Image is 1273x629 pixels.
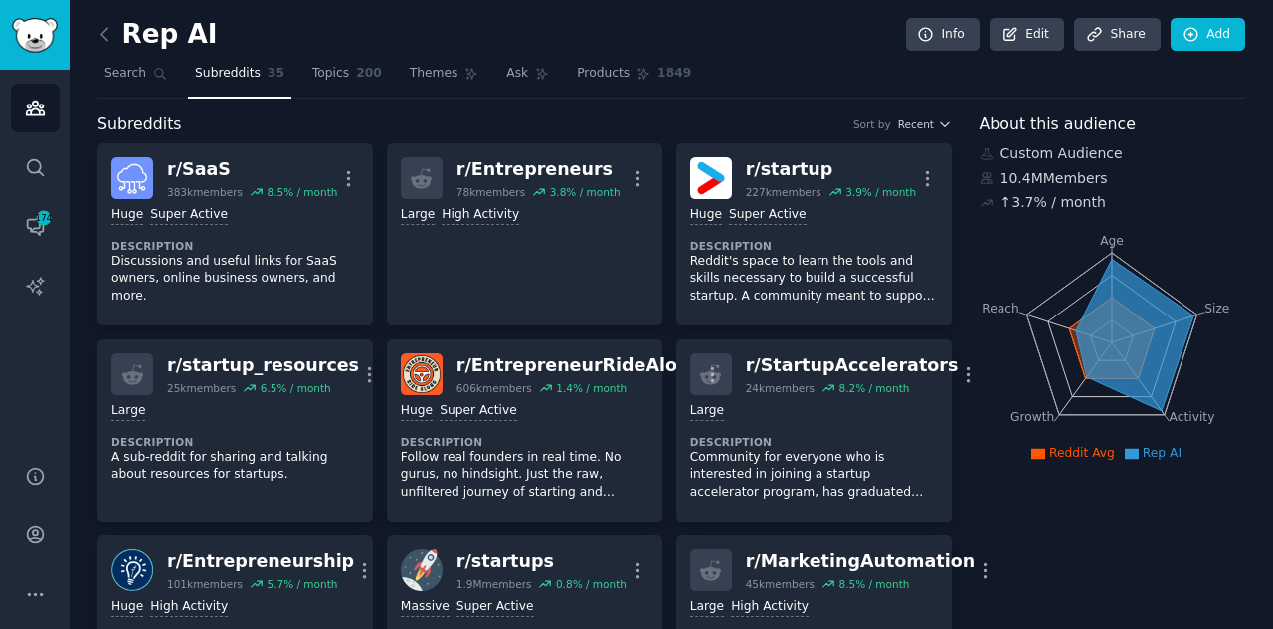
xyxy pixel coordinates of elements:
span: Subreddits [97,112,182,137]
div: Super Active [456,598,534,617]
div: r/ SaaS [167,157,337,182]
div: 24k members [746,381,815,395]
div: 1.9M members [456,577,532,591]
a: r/startup_resources25kmembers6.5% / monthLargeDescriptionA sub-reddit for sharing and talking abo... [97,339,373,522]
a: Themes [403,58,486,99]
div: 3.8 % / month [550,185,621,199]
div: High Activity [442,206,519,225]
h2: Rep AI [97,19,218,51]
div: Custom Audience [980,143,1246,164]
div: Huge [111,598,143,617]
div: Huge [690,206,722,225]
div: Large [401,206,435,225]
div: 383k members [167,185,243,199]
div: Super Active [729,206,807,225]
div: r/ StartupAccelerators [746,353,959,378]
p: Discussions and useful links for SaaS owners, online business owners, and more. [111,253,359,306]
div: ↑ 3.7 % / month [1000,192,1106,213]
div: 606k members [456,381,532,395]
img: EntrepreneurRideAlong [401,353,443,395]
div: r/ startups [456,549,627,574]
div: Large [690,402,724,421]
div: 5.7 % / month [267,577,337,591]
img: startups [401,549,443,591]
div: 10.4M Members [980,168,1246,189]
a: Share [1074,18,1160,52]
div: 3.9 % / month [845,185,916,199]
div: Massive [401,598,450,617]
a: Subreddits35 [188,58,291,99]
dt: Description [111,435,359,449]
dt: Description [401,435,648,449]
a: Edit [990,18,1064,52]
a: Ask [499,58,556,99]
div: 101k members [167,577,243,591]
a: Topics200 [305,58,389,99]
dt: Description [111,239,359,253]
div: 8.2 % / month [838,381,909,395]
tspan: Growth [1010,410,1054,424]
div: r/ EntrepreneurRideAlong [456,353,702,378]
div: 25k members [167,381,236,395]
dt: Description [690,239,938,253]
p: Community for everyone who is interested in joining a startup accelerator program, has graduated ... [690,449,938,502]
div: 6.5 % / month [261,381,331,395]
a: 174 [11,202,60,251]
span: Search [104,65,146,83]
span: Ask [506,65,528,83]
span: Themes [410,65,458,83]
span: 1849 [657,65,691,83]
div: High Activity [150,598,228,617]
span: 200 [356,65,382,83]
img: SaaS [111,157,153,199]
span: About this audience [980,112,1136,137]
p: A sub-reddit for sharing and talking about resources for startups. [111,449,359,484]
div: Super Active [440,402,517,421]
div: r/ MarketingAutomation [746,549,976,574]
div: High Activity [731,598,809,617]
div: r/ Entrepreneurship [167,549,354,574]
a: Add [1171,18,1245,52]
div: Huge [401,402,433,421]
div: r/ startup [746,157,916,182]
p: Follow real founders in real time. No gurus, no hindsight. Just the raw, unfiltered journey of st... [401,449,648,502]
a: r/StartupAccelerators24kmembers8.2% / monthLargeDescriptionCommunity for everyone who is interest... [676,339,952,522]
p: Reddit's space to learn the tools and skills necessary to build a successful startup. A community... [690,253,938,306]
dt: Description [690,435,938,449]
img: GummySearch logo [12,18,58,53]
div: Huge [111,206,143,225]
div: 1.4 % / month [556,381,627,395]
a: Products1849 [570,58,698,99]
div: Large [690,598,724,617]
span: 174 [35,211,53,225]
tspan: Activity [1169,410,1214,424]
a: r/Entrepreneurs78kmembers3.8% / monthLargeHigh Activity [387,143,662,325]
span: Recent [898,117,934,131]
div: r/ startup_resources [167,353,359,378]
span: Rep AI [1143,446,1182,460]
tspan: Age [1100,234,1124,248]
div: 8.5 % / month [267,185,337,199]
div: Super Active [150,206,228,225]
div: r/ Entrepreneurs [456,157,621,182]
img: startup [690,157,732,199]
a: Search [97,58,174,99]
div: Sort by [853,117,891,131]
a: startupr/startup227kmembers3.9% / monthHugeSuper ActiveDescriptionReddit's space to learn the too... [676,143,952,325]
span: Subreddits [195,65,261,83]
div: Large [111,402,145,421]
div: 227k members [746,185,821,199]
div: 45k members [746,577,815,591]
tspan: Reach [982,301,1019,314]
button: Recent [898,117,952,131]
div: 78k members [456,185,525,199]
span: Products [577,65,630,83]
span: 35 [268,65,284,83]
div: 0.8 % / month [556,577,627,591]
a: EntrepreneurRideAlongr/EntrepreneurRideAlong606kmembers1.4% / monthHugeSuper ActiveDescriptionFol... [387,339,662,522]
span: Topics [312,65,349,83]
tspan: Size [1204,301,1229,314]
img: Entrepreneurship [111,549,153,591]
a: SaaSr/SaaS383kmembers8.5% / monthHugeSuper ActiveDescriptionDiscussions and useful links for SaaS... [97,143,373,325]
a: Info [906,18,980,52]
